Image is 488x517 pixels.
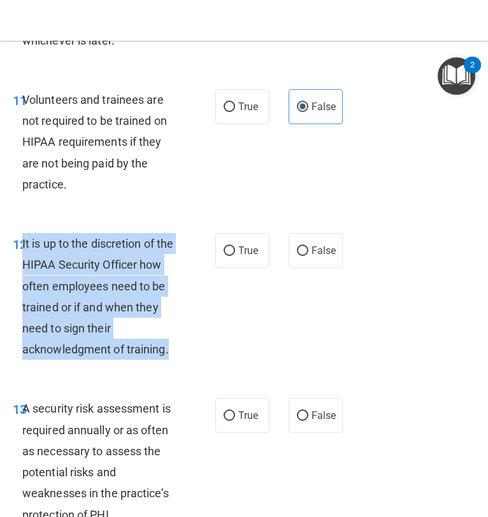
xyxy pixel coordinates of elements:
[312,244,336,257] span: False
[297,103,308,112] input: False
[13,237,27,252] span: 12
[13,93,27,108] span: 11
[224,411,235,421] input: True
[312,409,336,421] span: False
[238,101,258,113] span: True
[470,65,475,81] div: 2
[22,237,173,356] span: It is up to the discretion of the HIPAA Security Officer how often employees need to be trained o...
[238,409,258,421] span: True
[297,411,308,421] input: False
[312,101,336,113] span: False
[297,246,308,256] input: False
[224,246,235,256] input: True
[438,57,475,95] button: Open Resource Center, 2 new notifications
[13,402,27,417] span: 13
[224,103,235,112] input: True
[22,93,167,191] span: Volunteers and trainees are not required to be trained on HIPAA requirements if they are not bein...
[238,244,258,257] span: True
